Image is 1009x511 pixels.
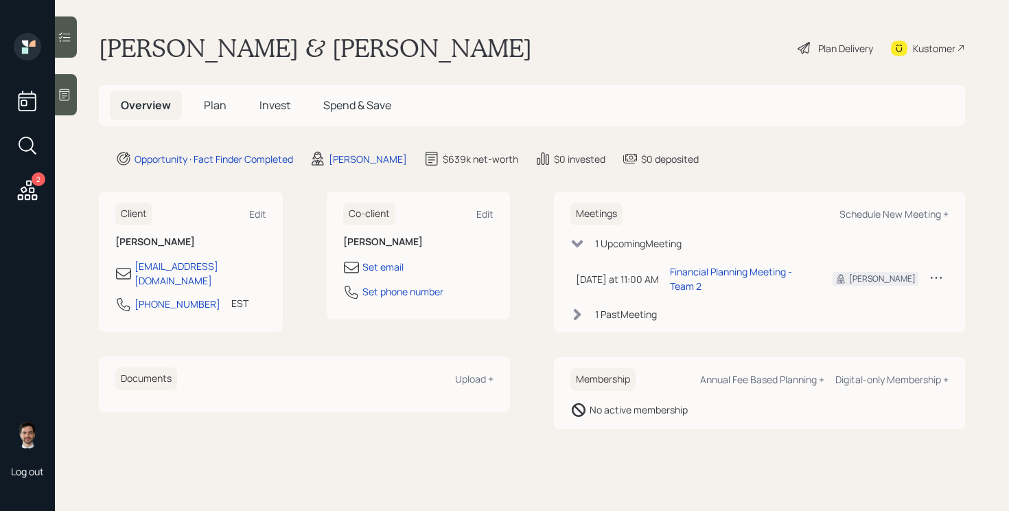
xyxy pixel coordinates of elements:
div: [DATE] at 11:00 AM [576,272,659,286]
div: $0 invested [554,152,605,166]
div: EST [231,296,248,310]
div: Plan Delivery [818,41,873,56]
span: Invest [259,98,290,113]
div: Annual Fee Based Planning + [700,373,824,386]
h6: Documents [115,367,177,390]
div: [PHONE_NUMBER] [135,297,220,311]
div: [EMAIL_ADDRESS][DOMAIN_NAME] [135,259,266,288]
h1: [PERSON_NAME] & [PERSON_NAME] [99,33,532,63]
img: jonah-coleman-headshot.png [14,421,41,448]
div: Set email [362,260,404,274]
h6: Meetings [570,203,623,225]
div: 1 Upcoming Meeting [595,236,682,251]
div: [PERSON_NAME] [329,152,407,166]
h6: [PERSON_NAME] [343,236,494,248]
div: Log out [11,465,44,478]
div: Set phone number [362,284,443,299]
div: Kustomer [913,41,955,56]
h6: Membership [570,368,636,391]
div: $639k net-worth [443,152,518,166]
div: Edit [476,207,494,220]
h6: Client [115,203,152,225]
div: Digital-only Membership + [835,373,949,386]
span: Overview [121,98,171,113]
div: Edit [249,207,266,220]
span: Plan [204,98,227,113]
div: 1 Past Meeting [595,307,657,321]
div: 2 [32,172,45,186]
span: Spend & Save [323,98,391,113]
div: Schedule New Meeting + [839,207,949,220]
div: Upload + [455,372,494,385]
div: [PERSON_NAME] [849,273,916,285]
h6: Co-client [343,203,395,225]
div: Financial Planning Meeting - Team 2 [670,264,811,293]
div: $0 deposited [641,152,699,166]
div: No active membership [590,402,688,417]
div: Opportunity · Fact Finder Completed [135,152,293,166]
h6: [PERSON_NAME] [115,236,266,248]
